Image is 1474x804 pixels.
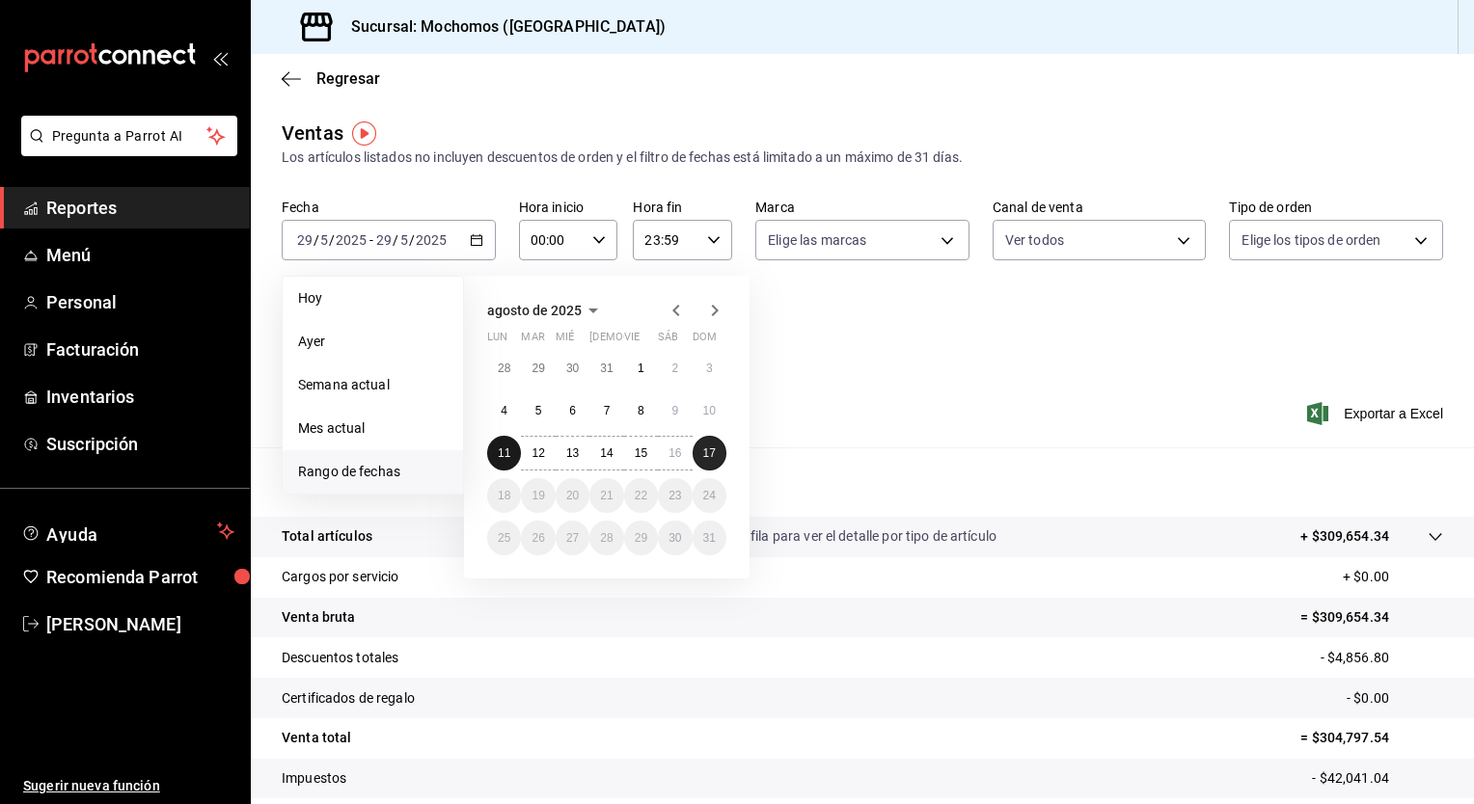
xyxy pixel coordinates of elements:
[600,446,613,460] abbr: 14 de agosto de 2025
[556,331,574,351] abbr: miércoles
[600,489,613,502] abbr: 21 de agosto de 2025
[532,362,544,375] abbr: 29 de julio de 2025
[535,404,542,417] abbr: 5 de agosto de 2025
[282,526,372,547] p: Total artículos
[532,446,544,460] abbr: 12 de agosto de 2025
[589,351,623,386] button: 31 de julio de 2025
[1300,526,1389,547] p: + $309,654.34
[703,531,716,545] abbr: 31 de agosto de 2025
[52,126,207,147] span: Pregunta a Parrot AI
[393,232,398,248] span: /
[14,140,237,160] a: Pregunta a Parrot AI
[298,332,448,352] span: Ayer
[314,232,319,248] span: /
[296,232,314,248] input: --
[519,201,618,214] label: Hora inicio
[658,351,692,386] button: 2 de agosto de 2025
[46,431,234,457] span: Suscripción
[1347,688,1443,709] p: - $0.00
[487,521,521,555] button: 25 de agosto de 2025
[46,384,234,410] span: Inventarios
[658,436,692,470] button: 16 de agosto de 2025
[624,436,658,470] button: 15 de agosto de 2025
[600,362,613,375] abbr: 31 de julio de 2025
[1311,402,1443,425] button: Exportar a Excel
[46,336,234,362] span: Facturación
[1312,768,1443,789] p: - $42,041.04
[1300,728,1443,748] p: = $304,797.54
[521,521,555,555] button: 26 de agosto de 2025
[369,232,373,248] span: -
[282,688,415,709] p: Certificados de regalo
[693,331,717,351] abbr: domingo
[282,470,1443,494] p: Resumen
[498,531,510,545] abbr: 25 de agosto de 2025
[1005,230,1064,250] span: Ver todos
[282,147,1443,168] div: Los artículos listados no incluyen descuentos de orden y el filtro de fechas está limitado a un m...
[693,393,726,428] button: 10 de agosto de 2025
[329,232,335,248] span: /
[298,375,448,395] span: Semana actual
[566,362,579,375] abbr: 30 de julio de 2025
[589,436,623,470] button: 14 de agosto de 2025
[556,351,589,386] button: 30 de julio de 2025
[706,362,713,375] abbr: 3 de agosto de 2025
[624,351,658,386] button: 1 de agosto de 2025
[589,521,623,555] button: 28 de agosto de 2025
[399,232,409,248] input: --
[298,462,448,482] span: Rango de fechas
[693,478,726,513] button: 24 de agosto de 2025
[487,303,582,318] span: agosto de 2025
[669,446,681,460] abbr: 16 de agosto de 2025
[46,242,234,268] span: Menú
[993,201,1207,214] label: Canal de venta
[676,526,996,547] p: Da clic en la fila para ver el detalle por tipo de artículo
[282,768,346,789] p: Impuestos
[589,393,623,428] button: 7 de agosto de 2025
[282,728,351,748] p: Venta total
[1229,201,1443,214] label: Tipo de orden
[638,404,644,417] abbr: 8 de agosto de 2025
[282,201,496,214] label: Fecha
[1321,648,1443,668] p: - $4,856.80
[556,478,589,513] button: 20 de agosto de 2025
[600,531,613,545] abbr: 28 de agosto de 2025
[409,232,415,248] span: /
[703,404,716,417] abbr: 10 de agosto de 2025
[532,531,544,545] abbr: 26 de agosto de 2025
[375,232,393,248] input: --
[532,489,544,502] abbr: 19 de agosto de 2025
[282,648,398,668] p: Descuentos totales
[487,393,521,428] button: 4 de agosto de 2025
[671,404,678,417] abbr: 9 de agosto de 2025
[569,404,576,417] abbr: 6 de agosto de 2025
[671,362,678,375] abbr: 2 de agosto de 2025
[624,478,658,513] button: 22 de agosto de 2025
[633,201,732,214] label: Hora fin
[703,446,716,460] abbr: 17 de agosto de 2025
[282,69,380,88] button: Regresar
[498,446,510,460] abbr: 11 de agosto de 2025
[556,521,589,555] button: 27 de agosto de 2025
[212,50,228,66] button: open_drawer_menu
[498,489,510,502] abbr: 18 de agosto de 2025
[624,393,658,428] button: 8 de agosto de 2025
[46,520,209,543] span: Ayuda
[669,489,681,502] abbr: 23 de agosto de 2025
[487,478,521,513] button: 18 de agosto de 2025
[46,611,234,637] span: [PERSON_NAME]
[487,436,521,470] button: 11 de agosto de 2025
[46,195,234,221] span: Reportes
[566,531,579,545] abbr: 27 de agosto de 2025
[352,121,376,146] img: Tooltip marker
[604,404,611,417] abbr: 7 de agosto de 2025
[638,362,644,375] abbr: 1 de agosto de 2025
[23,776,234,796] span: Sugerir nueva función
[635,531,647,545] abbr: 29 de agosto de 2025
[635,446,647,460] abbr: 15 de agosto de 2025
[658,521,692,555] button: 30 de agosto de 2025
[556,393,589,428] button: 6 de agosto de 2025
[298,418,448,439] span: Mes actual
